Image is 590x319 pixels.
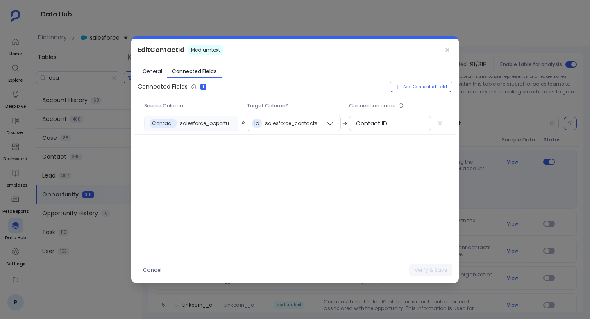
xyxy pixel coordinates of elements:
[254,120,259,127] span: Id
[349,103,396,109] span: Connection name
[403,84,447,89] span: Add Connected Field
[138,45,184,55] span: Edit ContactId
[265,120,318,127] span: salesforce_contacts
[247,103,341,109] div: Target Column*
[356,119,424,128] input: Enter connection name
[144,103,238,109] div: Source Column
[188,45,223,55] span: Mediumtext
[390,82,452,92] button: Add Connected Field
[180,120,233,127] span: salesforce_opportunities
[143,68,162,75] span: General
[138,264,167,276] button: Cancel
[200,84,206,90] span: 1
[152,120,174,127] span: ContactId
[191,84,197,90] svg: Connected fields help establish relationships between different tables in your dictionary by allo...
[434,118,446,129] span: Remove
[172,68,217,75] span: Connected Fields
[138,82,188,91] span: Connected Fields
[247,116,341,131] button: Idsalesforce_contacts
[398,103,404,108] svg: This name will appear as a prefix in the output table to help identify the relationship between t...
